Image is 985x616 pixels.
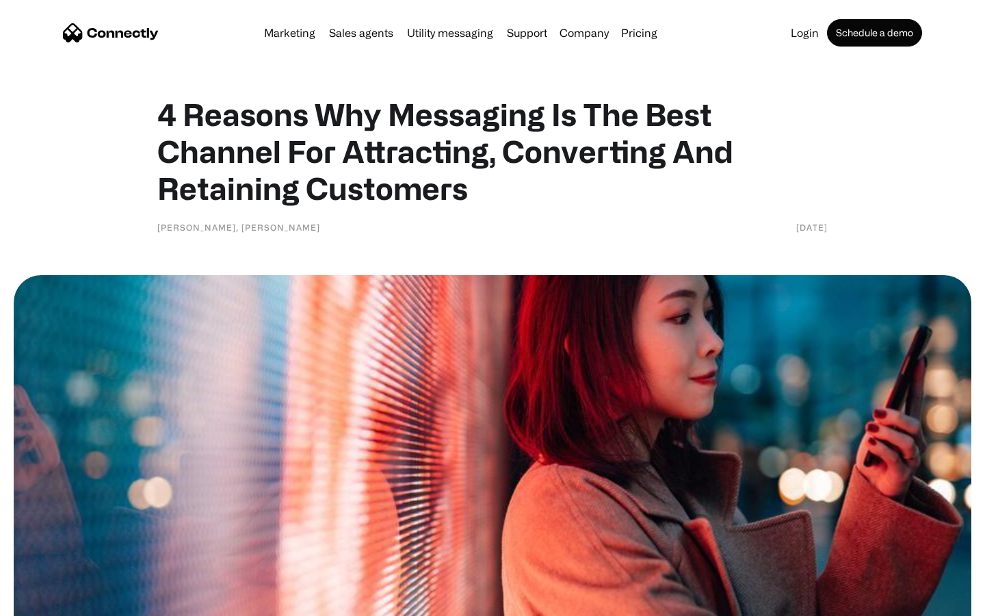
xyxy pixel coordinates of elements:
a: Pricing [616,27,663,38]
aside: Language selected: English [14,592,82,611]
div: Company [560,23,609,42]
div: [DATE] [796,220,828,234]
a: Login [785,27,824,38]
a: Support [501,27,553,38]
h1: 4 Reasons Why Messaging Is The Best Channel For Attracting, Converting And Retaining Customers [157,96,828,207]
ul: Language list [27,592,82,611]
a: Schedule a demo [827,19,922,47]
a: Marketing [259,27,321,38]
div: [PERSON_NAME], [PERSON_NAME] [157,220,320,234]
a: Utility messaging [402,27,499,38]
a: Sales agents [324,27,399,38]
